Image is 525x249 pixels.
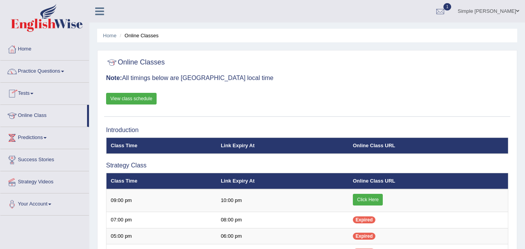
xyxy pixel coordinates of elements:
td: 08:00 pm [216,212,349,228]
h2: Online Classes [106,57,165,68]
li: Online Classes [118,32,159,39]
td: 07:00 pm [106,212,217,228]
th: Online Class URL [349,138,508,154]
a: Practice Questions [0,61,89,80]
a: Predictions [0,127,89,146]
span: Expired [353,233,375,240]
span: 1 [443,3,451,10]
a: Home [0,38,89,58]
th: Online Class URL [349,173,508,189]
a: Click Here [353,194,383,205]
th: Class Time [106,173,217,189]
span: Expired [353,216,375,223]
a: Your Account [0,193,89,213]
a: Home [103,33,117,38]
h3: All timings below are [GEOGRAPHIC_DATA] local time [106,75,508,82]
td: 09:00 pm [106,189,217,212]
a: Strategy Videos [0,171,89,191]
th: Link Expiry At [216,138,349,154]
b: Note: [106,75,122,81]
td: 06:00 pm [216,228,349,244]
th: Link Expiry At [216,173,349,189]
a: Online Class [0,105,87,124]
h3: Introduction [106,127,508,134]
td: 05:00 pm [106,228,217,244]
h3: Strategy Class [106,162,508,169]
th: Class Time [106,138,217,154]
a: Tests [0,83,89,102]
a: View class schedule [106,93,157,104]
td: 10:00 pm [216,189,349,212]
a: Success Stories [0,149,89,169]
